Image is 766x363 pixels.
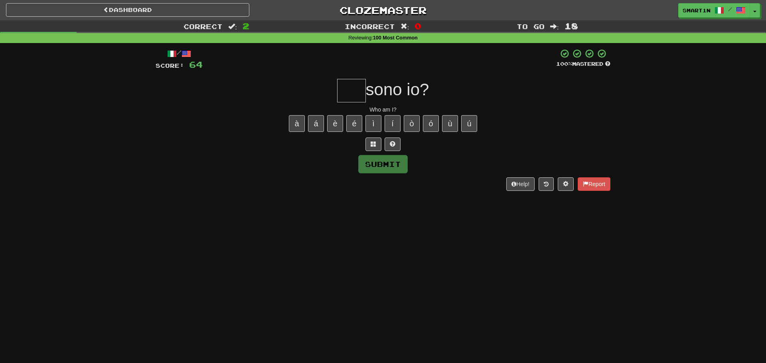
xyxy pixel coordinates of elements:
button: è [327,115,343,132]
span: 100 % [556,61,572,67]
div: Who am I? [156,106,610,114]
button: á [308,115,324,132]
button: ò [404,115,420,132]
span: / [728,6,732,12]
span: : [228,23,237,30]
button: Round history (alt+y) [539,177,554,191]
button: ù [442,115,458,132]
span: : [401,23,409,30]
strong: 100 Most Common [373,35,418,41]
a: Dashboard [6,3,249,17]
button: é [346,115,362,132]
button: í [385,115,401,132]
div: / [156,49,203,59]
button: Report [578,177,610,191]
a: smart1n / [678,3,750,18]
button: Single letter hint - you only get 1 per sentence and score half the points! alt+h [385,137,401,151]
span: Correct [184,22,223,30]
a: Clozemaster [261,3,505,17]
span: : [550,23,559,30]
span: Score: [156,62,184,69]
span: 2 [243,21,249,31]
button: ì [365,115,381,132]
span: Incorrect [345,22,395,30]
button: Submit [358,155,408,173]
span: 18 [565,21,578,31]
button: Help! [506,177,535,191]
button: Switch sentence to multiple choice alt+p [365,137,381,151]
button: ó [423,115,439,132]
div: Mastered [556,61,610,68]
span: 64 [189,59,203,69]
span: sono io? [366,80,429,99]
button: à [289,115,305,132]
span: To go [517,22,545,30]
button: ú [461,115,477,132]
span: 0 [415,21,421,31]
span: smart1n [683,7,711,14]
